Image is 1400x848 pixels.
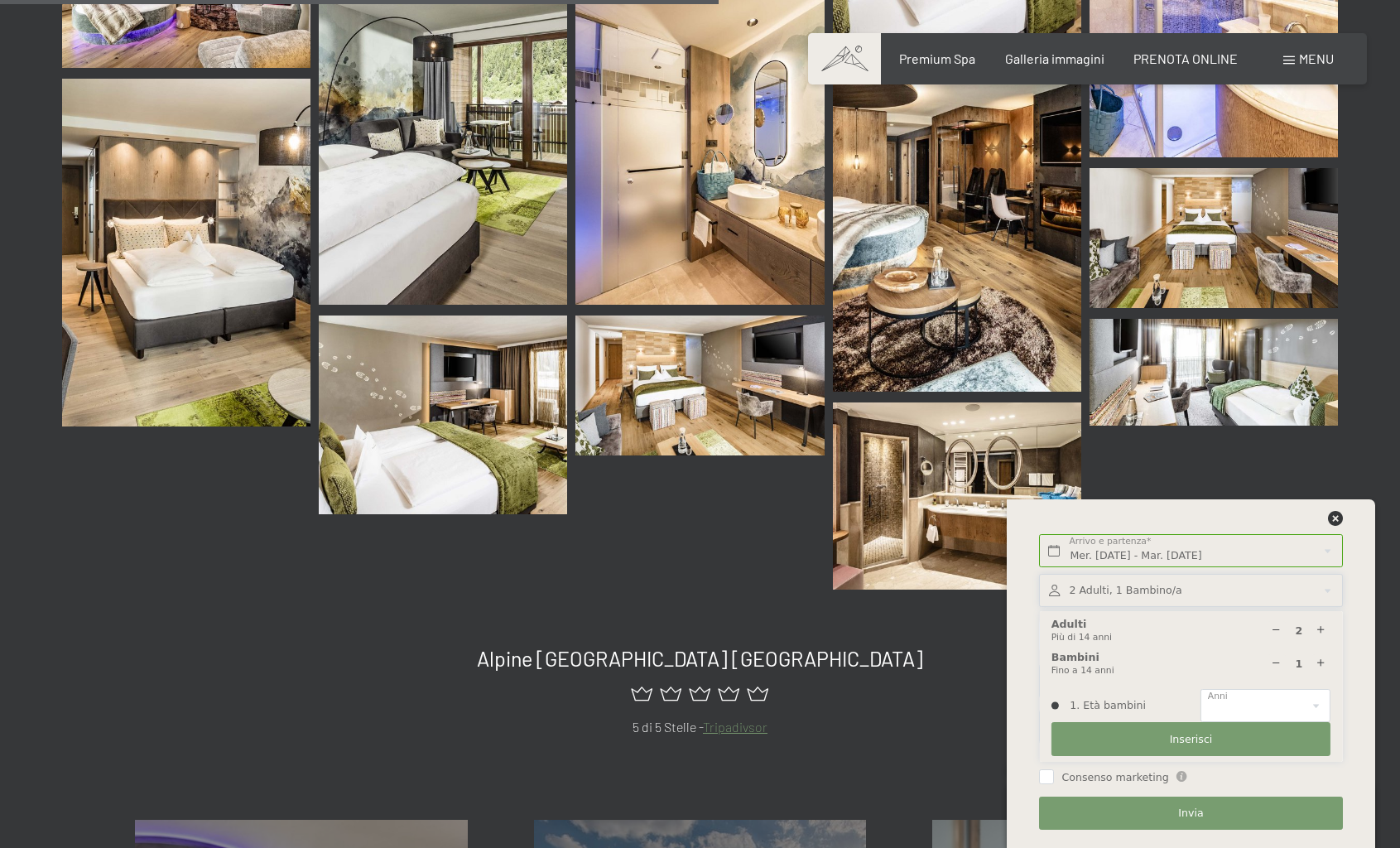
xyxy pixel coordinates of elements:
img: Immagini [833,44,1081,392]
span: Menu [1299,51,1334,66]
img: Immagini [575,316,824,455]
img: Immagini [1090,319,1338,426]
span: Alpine [GEOGRAPHIC_DATA] [GEOGRAPHIC_DATA] [477,646,923,671]
p: 5 di 5 Stelle - [135,716,1265,738]
button: Inserisci [1051,722,1330,756]
img: Immagini [62,79,310,426]
span: Inserisci [1170,732,1213,747]
span: Consenso marketing [1061,770,1168,785]
span: Invia [1178,806,1203,821]
a: Premium Spa [899,51,975,66]
img: Immagini [319,316,567,514]
img: Immagini [833,402,1081,589]
img: Immagini [1090,168,1338,308]
a: Tripadivsor [703,719,767,735]
button: Invia [1039,797,1342,831]
a: Galleria immagini [1005,51,1104,66]
a: PRENOTA ONLINE [1133,51,1238,66]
